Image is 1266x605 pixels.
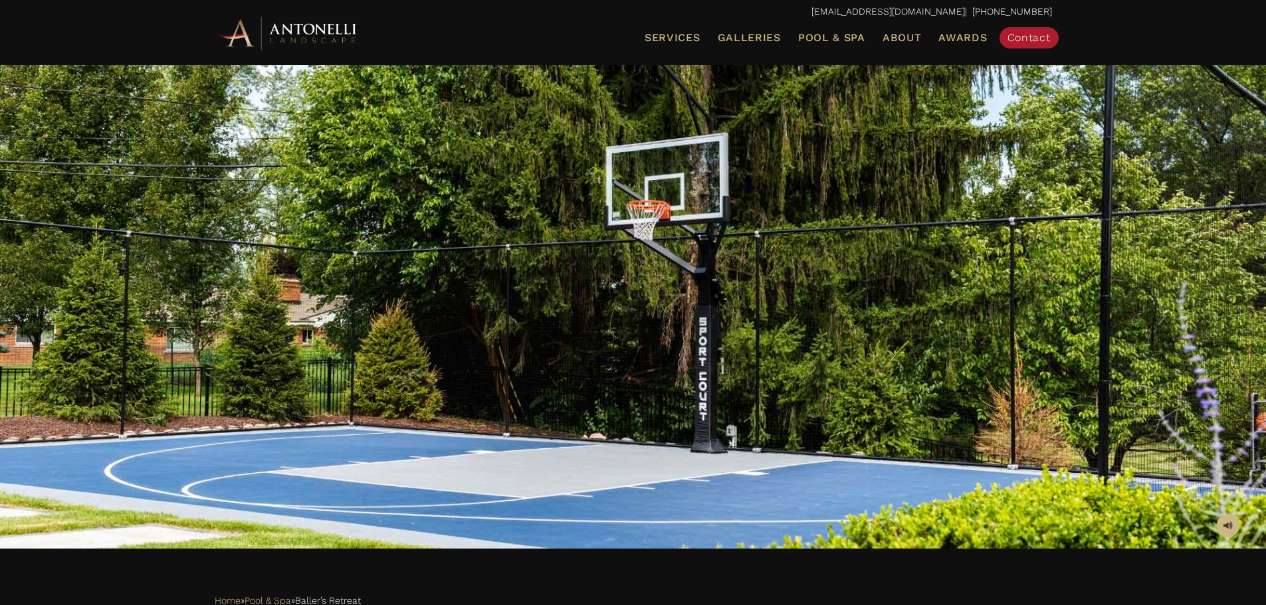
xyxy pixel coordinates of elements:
img: Antonelli Horizontal Logo [215,15,361,51]
span: About [883,33,922,43]
a: Pool & Spa [793,29,871,46]
span: Contact [1007,31,1051,44]
span: Galleries [718,31,781,44]
span: Pool & Spa [798,31,865,44]
p: | [PHONE_NUMBER] [215,3,1052,21]
span: Awards [938,31,987,44]
a: Awards [933,29,992,46]
span: Services [645,33,700,43]
a: About [877,29,927,46]
a: Contact [1000,27,1059,48]
a: [EMAIL_ADDRESS][DOMAIN_NAME] [811,6,965,17]
a: Galleries [712,29,786,46]
a: Services [639,29,706,46]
